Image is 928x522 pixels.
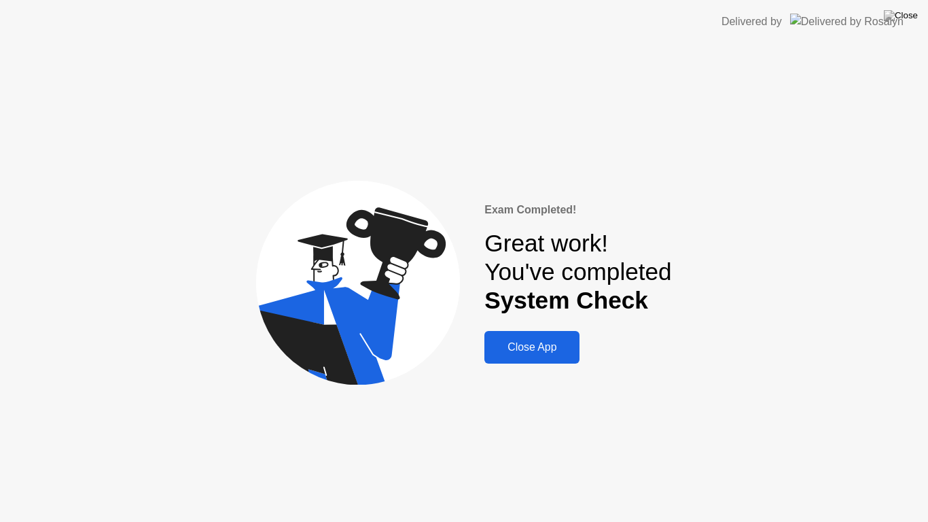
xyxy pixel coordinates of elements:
div: Close App [488,341,575,353]
img: Delivered by Rosalyn [790,14,904,29]
div: Great work! You've completed [484,229,671,315]
button: Close App [484,331,579,364]
img: Close [884,10,918,21]
b: System Check [484,287,648,313]
div: Delivered by [721,14,782,30]
div: Exam Completed! [484,202,671,218]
